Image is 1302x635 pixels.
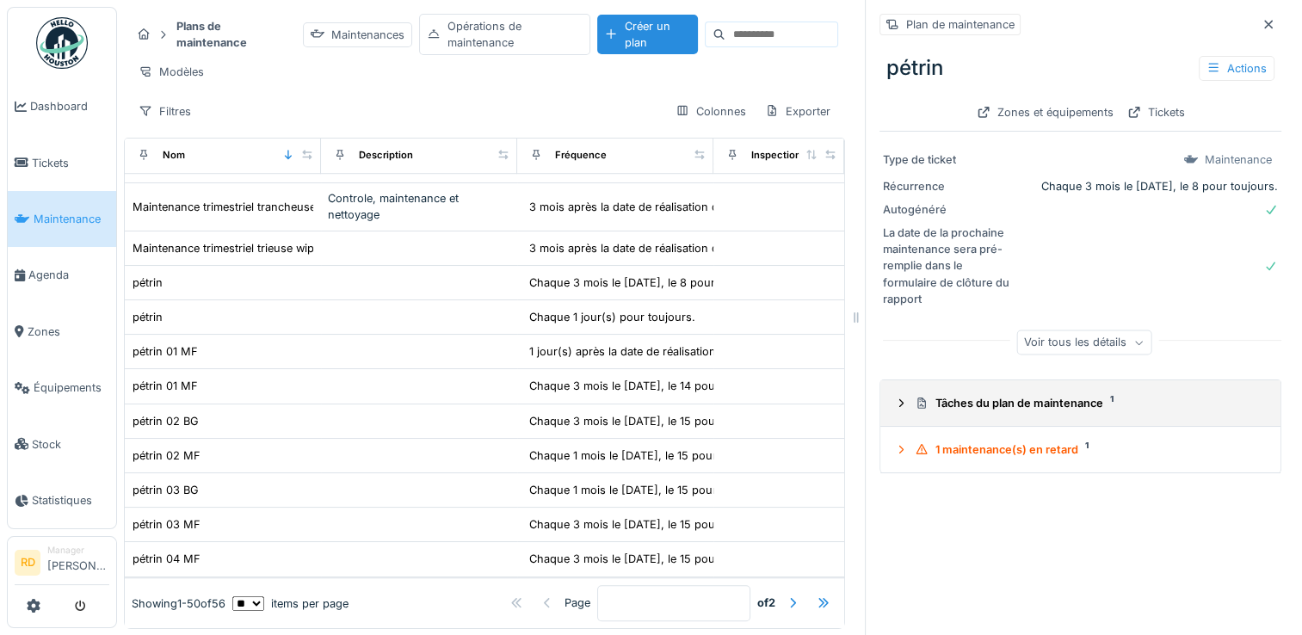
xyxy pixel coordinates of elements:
div: Récurrence [883,178,1012,194]
div: Opérations de maintenance [419,14,590,55]
div: pétrin 03 MF [133,516,201,533]
div: Controle, maintenance et nettoyage [328,190,510,223]
div: Créer un plan [597,15,698,54]
div: pétrin 02 MF [133,447,201,464]
span: Maintenance [34,211,109,227]
div: Actions [1199,56,1274,81]
div: pétrin [879,46,1281,90]
span: Tickets [32,155,109,171]
div: pétrin 04 MF [133,551,201,567]
div: Zones et équipements [970,101,1120,124]
span: Agenda [28,267,109,283]
div: pétrin [133,274,163,291]
div: pétrin 03 BG [133,482,199,498]
div: Description [359,148,413,163]
a: Maintenance [8,191,116,247]
div: Tâches du plan de maintenance [915,395,1260,411]
div: pétrin 02 BG [133,413,199,429]
a: Statistiques [8,472,116,528]
div: Fréquence [555,148,607,163]
div: 1 maintenance(s) en retard [915,441,1260,458]
div: Chaque 3 mois le [DATE], le 14 pour toujours. [529,378,770,394]
div: La date de la prochaine maintenance sera pré-remplie dans le formulaire de clôture du rapport [883,225,1012,307]
div: Chaque 3 mois le [DATE], le 15 pour toujours. [529,516,770,533]
div: Filtres [131,99,199,124]
div: Maintenance [1205,151,1272,168]
summary: Tâches du plan de maintenance1 [887,387,1274,419]
div: Autogénéré [883,201,1012,218]
span: Statistiques [32,492,109,509]
div: Page [565,595,590,611]
div: Tickets [1120,101,1192,124]
a: Tickets [8,134,116,190]
div: Showing 1 - 50 of 56 [132,595,225,611]
div: Voir tous les détails [1016,330,1151,355]
div: items per page [232,595,349,611]
a: Stock [8,416,116,472]
div: Colonnes [668,99,754,124]
div: Nom [163,148,185,163]
div: Chaque 3 mois le [DATE], le 8 pour toujours. [529,274,766,291]
div: Maintenance trimestriel trieuse wipotec colis bagel [133,240,396,256]
span: Stock [32,436,109,453]
div: Chaque 3 mois le [DATE], le 15 pour toujours. [529,551,770,567]
div: Chaque 3 mois le [DATE], le 8 pour toujours. [1019,178,1278,194]
div: Type de ticket [883,151,1012,168]
strong: of 2 [757,595,775,611]
a: Équipements [8,360,116,416]
div: Exporter [757,99,838,124]
div: Chaque 3 mois le [DATE], le 15 pour toujours. [529,413,770,429]
span: Équipements [34,379,109,396]
div: Modèles [131,59,212,84]
a: Dashboard [8,78,116,134]
a: Agenda [8,247,116,303]
div: Chaque 1 jour(s) pour toujours. [529,309,695,325]
div: pétrin [133,309,163,325]
span: Dashboard [30,98,109,114]
a: Zones [8,304,116,360]
strong: Plans de maintenance [170,18,295,51]
div: 3 mois après la date de réalisation de la derni... [529,240,777,256]
a: RD Manager[PERSON_NAME] [15,544,109,585]
div: pétrin 01 MF [133,343,198,360]
li: [PERSON_NAME] [47,544,109,581]
div: Maintenances [303,22,412,47]
div: 1 jour(s) après la date de réalisation de la de... [529,343,771,360]
span: Zones [28,324,109,340]
div: Maintenance trimestriel trancheuse bagel [133,199,348,215]
div: Inspection réglementaire [751,148,869,163]
div: Manager [47,544,109,557]
li: RD [15,550,40,576]
div: Chaque 1 mois le [DATE], le 15 pour toujours. [529,482,768,498]
div: Plan de maintenance [906,16,1015,33]
summary: 1 maintenance(s) en retard1 [887,434,1274,465]
img: Badge_color-CXgf-gQk.svg [36,17,88,69]
div: pétrin 01 MF [133,378,198,394]
div: 3 mois après la date de réalisation de la derni... [529,199,777,215]
div: Chaque 1 mois le [DATE], le 15 pour toujours. [529,447,768,464]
